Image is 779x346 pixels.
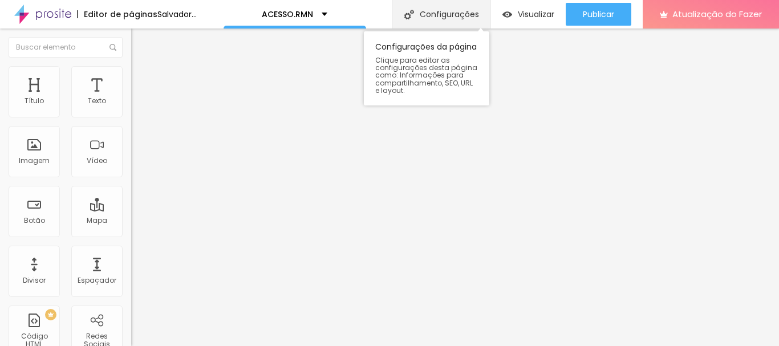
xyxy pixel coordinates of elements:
font: Salvador... [157,9,197,20]
font: Vídeo [87,156,107,165]
font: Mapa [87,215,107,225]
font: Visualizar [518,9,554,20]
font: Título [25,96,44,105]
font: Botão [24,215,45,225]
font: Imagem [19,156,50,165]
img: Ícone [109,44,116,51]
font: Divisor [23,275,46,285]
font: Espaçador [78,275,116,285]
font: Editor de páginas [84,9,157,20]
font: Clique para editar as configurações desta página como: Informações para compartilhamento, SEO, UR... [375,55,477,95]
font: Configurações da página [375,41,477,52]
img: view-1.svg [502,10,512,19]
font: Atualização do Fazer [672,8,762,20]
font: Configurações [420,9,479,20]
font: Publicar [583,9,614,20]
button: Publicar [566,3,631,26]
iframe: Editor [131,29,779,346]
font: ACESSO.RMN [262,9,313,20]
input: Buscar elemento [9,37,123,58]
font: Texto [88,96,106,105]
img: Ícone [404,10,414,19]
button: Visualizar [491,3,566,26]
